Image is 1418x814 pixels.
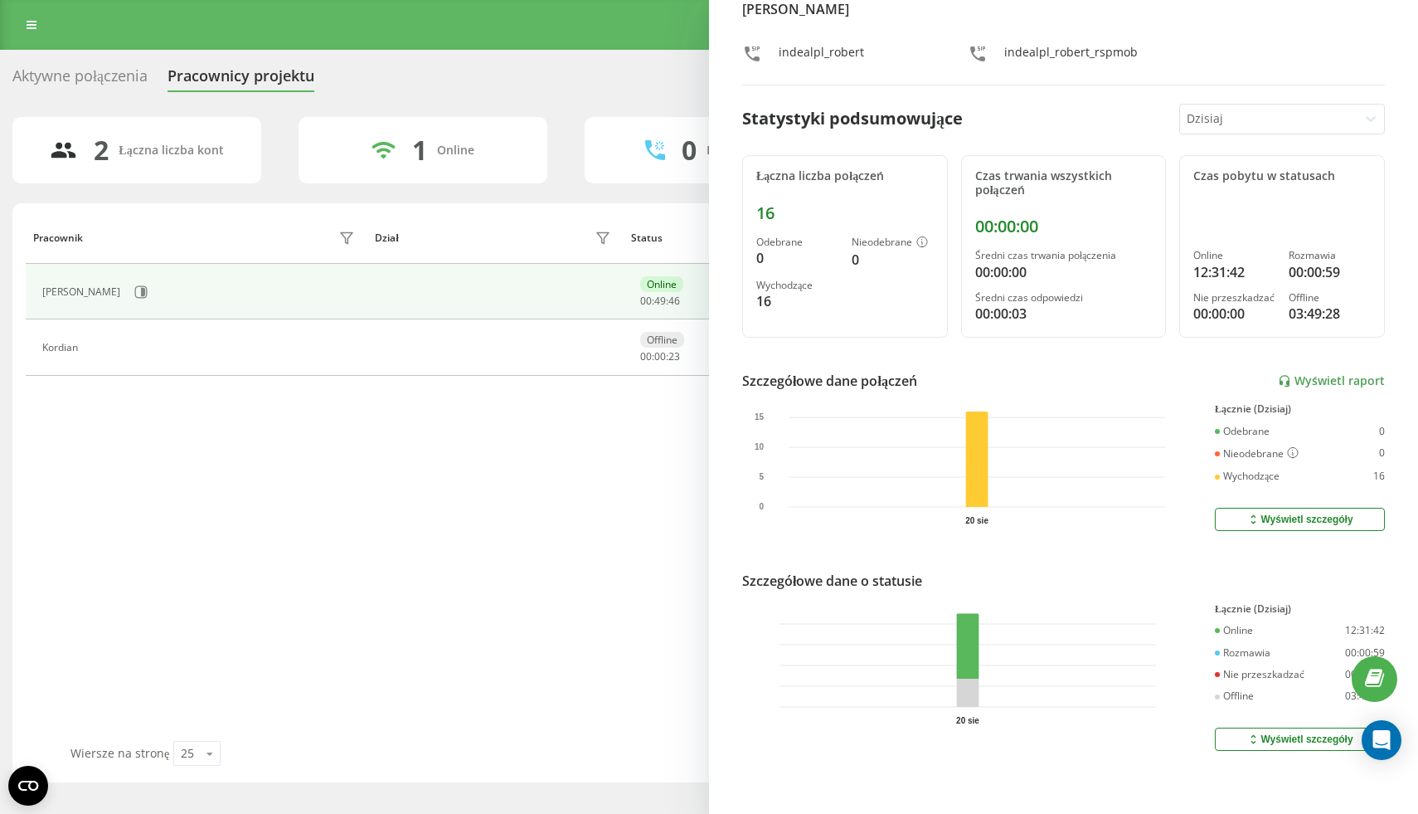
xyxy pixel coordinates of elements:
div: 16 [756,203,934,223]
div: Średni czas trwania połączenia [975,250,1153,261]
span: 00 [654,349,666,363]
div: 0 [1379,426,1385,437]
div: Nieodebrane [1215,447,1299,461]
div: 00:00:03 [975,304,1153,324]
div: Open Intercom Messenger [1362,720,1401,760]
div: Dział [375,232,398,244]
div: 00:00:00 [975,262,1153,282]
div: Online [437,144,474,158]
div: Wyświetl szczegóły [1246,733,1352,746]
text: 0 [760,502,765,511]
div: 00:00:59 [1289,262,1371,282]
text: 20 sie [965,516,988,525]
div: Nie przeszkadzać [1193,292,1275,304]
div: Statystyki podsumowujące [742,106,963,131]
div: 25 [181,745,194,762]
div: Wyświetl szczegóły [1246,513,1352,526]
div: Offline [640,332,684,348]
div: Szczegółowe dane o statusie [742,571,922,591]
div: Odebrane [756,236,838,248]
text: 10 [755,442,765,451]
div: Pracownik [33,232,83,244]
div: Pracownicy projektu [168,67,314,93]
div: Średni czas odpowiedzi [975,292,1153,304]
div: Łączna liczba połączeń [756,169,934,183]
div: 03:49:28 [1345,690,1385,702]
div: indealpl_robert_rspmob [1004,44,1138,68]
div: 12:31:42 [1345,625,1385,636]
span: 49 [654,294,666,308]
div: 16 [1373,470,1385,482]
div: 12:31:42 [1193,262,1275,282]
div: Łącznie (Dzisiaj) [1215,403,1385,415]
span: 00 [640,294,652,308]
div: [PERSON_NAME] [42,286,124,298]
div: Online [1193,250,1275,261]
div: indealpl_robert [779,44,864,68]
button: Wyświetl szczegóły [1215,728,1385,751]
div: Kordian [42,342,82,353]
div: Status [631,232,663,244]
div: Rozmawiają [707,144,773,158]
div: Offline [1289,292,1371,304]
text: 5 [760,472,765,481]
div: Wychodzące [756,280,838,291]
div: 2 [94,134,109,166]
div: Wychodzące [1215,470,1280,482]
div: Czas pobytu w statusach [1193,169,1371,183]
div: Rozmawia [1215,647,1270,659]
div: : : [640,295,680,307]
div: 00:00:59 [1345,647,1385,659]
div: 1 [412,134,427,166]
div: 00:00:00 [975,217,1153,236]
div: Szczegółowe dane połączeń [742,371,917,391]
div: Aktywne połączenia [12,67,148,93]
div: Nie przeszkadzać [1215,669,1304,680]
a: Wyświetl raport [1278,374,1385,388]
span: 46 [668,294,680,308]
div: Rozmawia [1289,250,1371,261]
div: Odebrane [1215,426,1270,437]
div: 0 [1379,447,1385,461]
div: : : [640,351,680,363]
span: 23 [668,349,680,363]
div: 00:00:00 [1345,669,1385,680]
div: Offline [1215,690,1254,702]
div: Łączna liczba kont [119,144,223,158]
div: Nieodebrane [852,236,934,250]
button: Wyświetl szczegóły [1215,508,1385,531]
div: Online [1215,625,1253,636]
div: 00:00:00 [1193,304,1275,324]
div: 0 [682,134,697,166]
div: Łącznie (Dzisiaj) [1215,603,1385,615]
text: 15 [755,412,765,422]
span: Wiersze na stronę [70,745,169,761]
div: 0 [852,250,934,270]
div: Online [640,276,683,292]
div: 16 [756,291,838,311]
div: Czas trwania wszystkich połączeń [975,169,1153,197]
text: 20 sie [956,716,979,725]
div: 0 [756,248,838,268]
span: 00 [640,349,652,363]
div: 03:49:28 [1289,304,1371,324]
button: Open CMP widget [8,766,48,806]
